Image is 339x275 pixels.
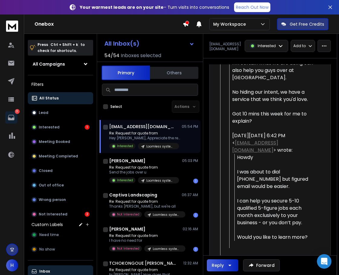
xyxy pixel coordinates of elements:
[277,18,328,30] button: Get Free Credits
[28,194,93,206] button: Wrong person
[109,233,182,238] p: Re: Request for quote from
[39,96,59,101] p: All Status
[102,66,150,80] button: Primary
[317,254,331,269] div: Open Intercom Messenger
[15,109,20,114] p: 3
[109,260,176,266] h1: TCHOKONGOUE [PERSON_NAME]
[153,247,182,251] p: Loomless system V1.4
[234,2,270,12] a: Reach Out Now
[80,4,229,10] p: – Turn visits into conversations
[28,229,93,241] button: Need time
[183,261,198,266] p: 12:32 AM
[182,124,198,129] p: 05:54 PM
[109,226,145,232] h1: [PERSON_NAME]
[28,121,93,133] button: Interested1
[109,124,176,130] h1: [EMAIL_ADDRESS][DOMAIN_NAME]
[39,168,53,173] p: Closed
[39,154,78,159] p: Meeting Completed
[212,262,224,268] div: Reply
[207,259,238,271] button: Reply
[28,136,93,148] button: Meeting Booked
[182,192,198,197] p: 06:37 AM
[28,179,93,191] button: Out of office
[109,165,179,170] p: Re: Request for quote from
[109,238,182,243] p: I have no need for
[39,125,60,130] p: Interested
[39,197,66,202] p: Wrong person
[39,232,59,237] span: Need time
[39,139,70,144] p: Meeting Booked
[85,212,90,217] div: 2
[85,125,90,130] div: 1
[109,170,179,175] p: Send the jobs over u
[39,183,64,188] p: Out of office
[39,247,55,252] span: No show
[290,21,324,27] p: Get Free Credits
[6,259,18,271] button: H
[39,110,48,115] p: Lead
[6,21,18,32] img: logo
[28,80,93,89] h3: Filters
[28,243,93,255] button: No show
[237,154,317,241] div: Howdy I was about to dial [PHONE_NUMBER] but figured email would be easier. I can help you secure...
[117,212,139,217] p: Not Interested
[28,208,93,220] button: Not Interested2
[182,158,198,163] p: 05:03 PM
[109,192,157,198] h1: Captiva Landscaping
[39,212,67,217] p: Not Interested
[209,42,241,51] p: [EMAIL_ADDRESS][DOMAIN_NAME]
[28,150,93,162] button: Meeting Completed
[28,58,93,70] button: All Campaigns
[193,213,198,218] div: 1
[232,60,317,81] div: I'm certain what we are doing can also help you guys over at [GEOGRAPHIC_DATA].
[117,246,139,251] p: Not Interested
[150,66,198,79] button: Others
[232,110,317,125] div: Got 10 mins this week for me to explain?
[236,4,269,10] p: Reach Out Now
[28,165,93,177] button: Closed
[80,4,164,10] strong: Your warmest leads are on your site
[110,104,122,109] label: Select
[193,247,198,252] div: 1
[109,131,182,136] p: Re: Request for quote from
[193,179,198,183] div: 1
[104,40,139,47] h1: All Inbox(s)
[104,52,119,59] span: 54 / 54
[28,107,93,119] button: Lead
[99,37,199,50] button: All Inbox(s)
[34,21,183,28] h1: Onebox
[213,21,248,27] p: My Workspace
[232,89,317,103] div: No hiding our intent, we have a service that we think you'd love.
[232,132,317,154] div: [DATE][DATE] 6:42 PM < > wrote:
[117,178,133,183] p: Interested
[33,61,65,67] h1: All Campaigns
[121,52,161,59] h3: Inboxes selected
[293,44,306,48] p: Add to
[146,144,175,149] p: Loomless system V1.4
[153,212,182,217] p: Loomless system V1.4
[109,199,182,204] p: Re: Request for quote from
[146,178,175,183] p: Loomless system V1.4
[109,158,145,164] h1: [PERSON_NAME]
[5,112,17,124] a: 3
[31,222,63,228] h3: Custom Labels
[109,204,182,209] p: Thanks [PERSON_NAME], but we're all
[183,227,198,231] p: 02:16 AM
[50,41,79,48] span: Ctrl + Shift + k
[39,269,50,274] p: Inbox
[258,44,276,48] p: Interested
[232,139,278,154] a: [EMAIL_ADDRESS][DOMAIN_NAME]
[243,259,280,271] button: Forward
[109,136,182,141] p: Hey [PERSON_NAME], Appreciate the response, just
[37,42,85,54] p: Press to check for shortcuts.
[117,144,133,148] p: Interested
[28,92,93,104] button: All Status
[109,267,179,272] p: Re: Request for quote from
